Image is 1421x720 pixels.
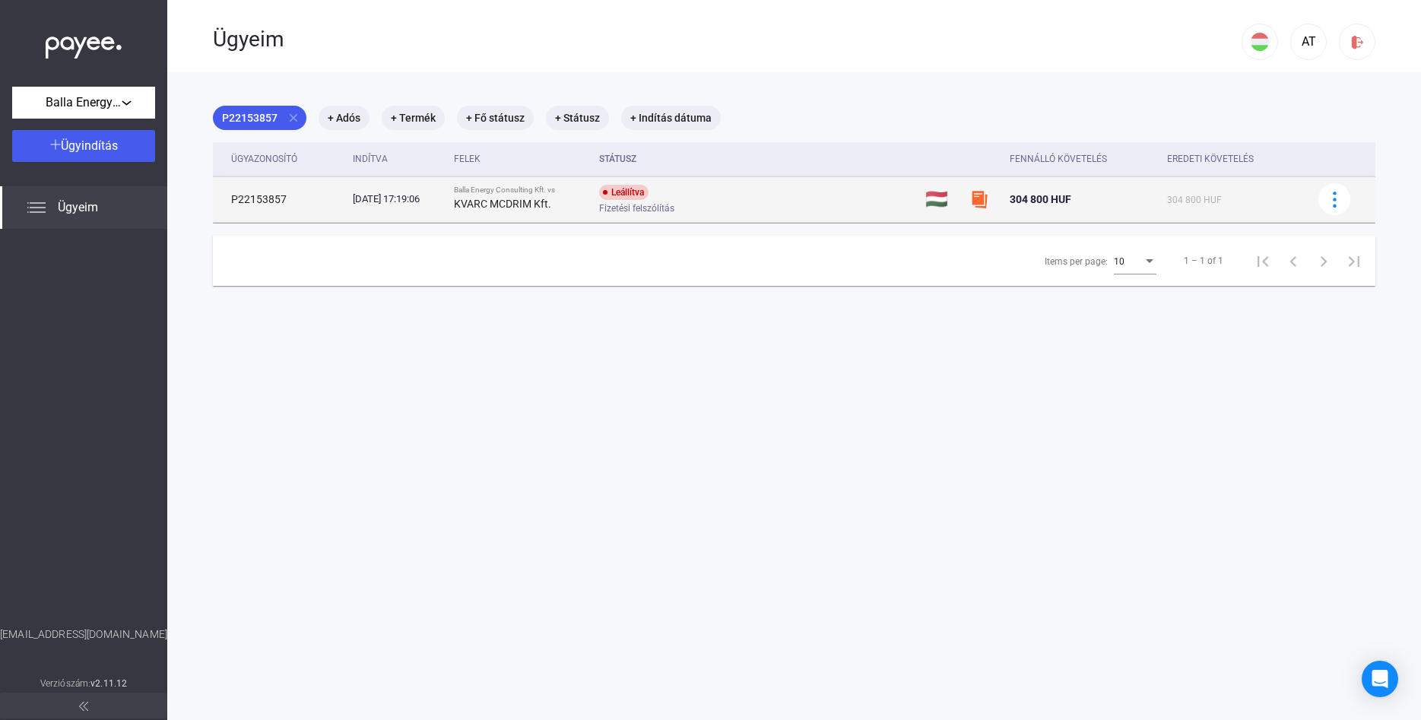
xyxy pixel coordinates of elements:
[1184,252,1223,270] div: 1 – 1 of 1
[353,150,442,168] div: Indítva
[1167,150,1254,168] div: Eredeti követelés
[1362,661,1398,697] div: Open Intercom Messenger
[79,702,88,711] img: arrow-double-left-grey.svg
[1248,246,1278,276] button: First page
[231,150,341,168] div: Ügyazonosító
[213,27,1242,52] div: Ügyeim
[1339,24,1375,60] button: logout-red
[353,192,442,207] div: [DATE] 17:19:06
[213,106,306,130] mat-chip: P22153857
[213,176,347,222] td: P22153857
[1296,33,1321,51] div: AT
[58,198,98,217] span: Ügyeim
[1010,150,1107,168] div: Fennálló követelés
[1010,193,1071,205] span: 304 800 HUF
[353,150,388,168] div: Indítva
[382,106,445,130] mat-chip: + Termék
[50,139,61,150] img: plus-white.svg
[454,150,587,168] div: Felek
[27,198,46,217] img: list.svg
[1167,150,1299,168] div: Eredeti követelés
[970,190,988,208] img: szamlazzhu-mini
[599,199,674,217] span: Fizetési felszólítás
[454,186,587,195] div: Balla Energy Consulting Kft. vs
[454,150,481,168] div: Felek
[319,106,370,130] mat-chip: + Adós
[457,106,534,130] mat-chip: + Fő státusz
[61,138,118,153] span: Ügyindítás
[454,198,551,210] strong: KVARC MCDRIM Kft.
[1308,246,1339,276] button: Next page
[1327,192,1343,208] img: more-blue
[599,185,649,200] div: Leállítva
[1350,34,1365,50] img: logout-red
[919,176,964,222] td: 🇭🇺
[1339,246,1369,276] button: Last page
[90,678,127,689] strong: v2.11.12
[1010,150,1156,168] div: Fennálló követelés
[1242,24,1278,60] button: HU
[546,106,609,130] mat-chip: + Státusz
[46,28,122,59] img: white-payee-white-dot.svg
[231,150,297,168] div: Ügyazonosító
[1278,246,1308,276] button: Previous page
[287,111,300,125] mat-icon: close
[1114,256,1124,267] span: 10
[12,87,155,119] button: Balla Energy Consulting Kft.
[1251,33,1269,51] img: HU
[1318,183,1350,215] button: more-blue
[1114,252,1156,270] mat-select: Items per page:
[12,130,155,162] button: Ügyindítás
[593,142,919,176] th: Státusz
[1290,24,1327,60] button: AT
[1167,195,1222,205] span: 304 800 HUF
[621,106,721,130] mat-chip: + Indítás dátuma
[1045,252,1108,271] div: Items per page:
[46,94,122,112] span: Balla Energy Consulting Kft.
